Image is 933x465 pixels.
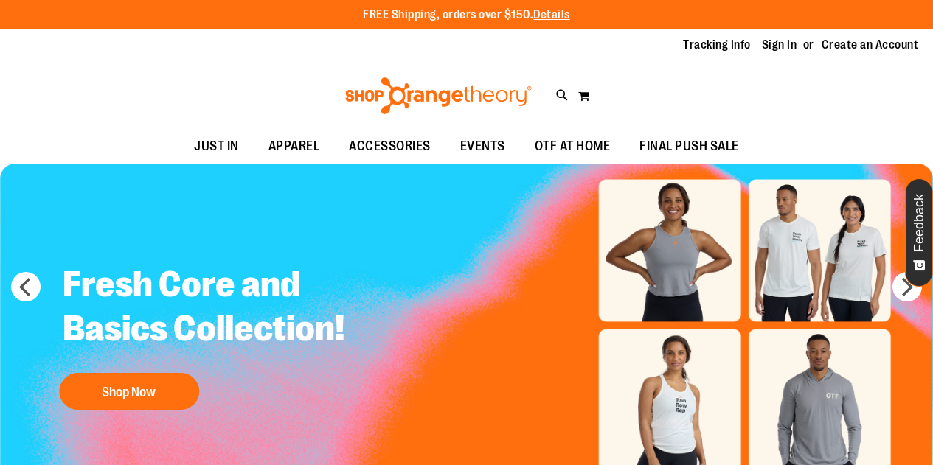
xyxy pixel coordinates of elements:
span: Feedback [912,194,926,252]
button: prev [11,272,41,301]
a: OTF AT HOME [520,130,625,164]
p: FREE Shipping, orders over $150. [363,7,570,24]
button: next [892,272,922,301]
a: EVENTS [445,130,520,164]
span: APPAREL [268,130,320,163]
a: Tracking Info [683,37,751,53]
a: APPAREL [254,130,335,164]
a: Fresh Core and Basics Collection! Shop Now [52,251,378,417]
button: Feedback - Show survey [905,178,933,287]
span: JUST IN [194,130,239,163]
h2: Fresh Core and Basics Collection! [52,251,378,366]
button: Shop Now [59,373,199,410]
a: Details [533,8,570,21]
a: Sign In [762,37,797,53]
span: EVENTS [460,130,505,163]
img: Shop Orangetheory [343,77,534,114]
a: Create an Account [822,37,919,53]
span: FINAL PUSH SALE [639,130,739,163]
a: JUST IN [179,130,254,164]
span: OTF AT HOME [535,130,611,163]
a: FINAL PUSH SALE [625,130,754,164]
span: ACCESSORIES [349,130,431,163]
a: ACCESSORIES [334,130,445,164]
